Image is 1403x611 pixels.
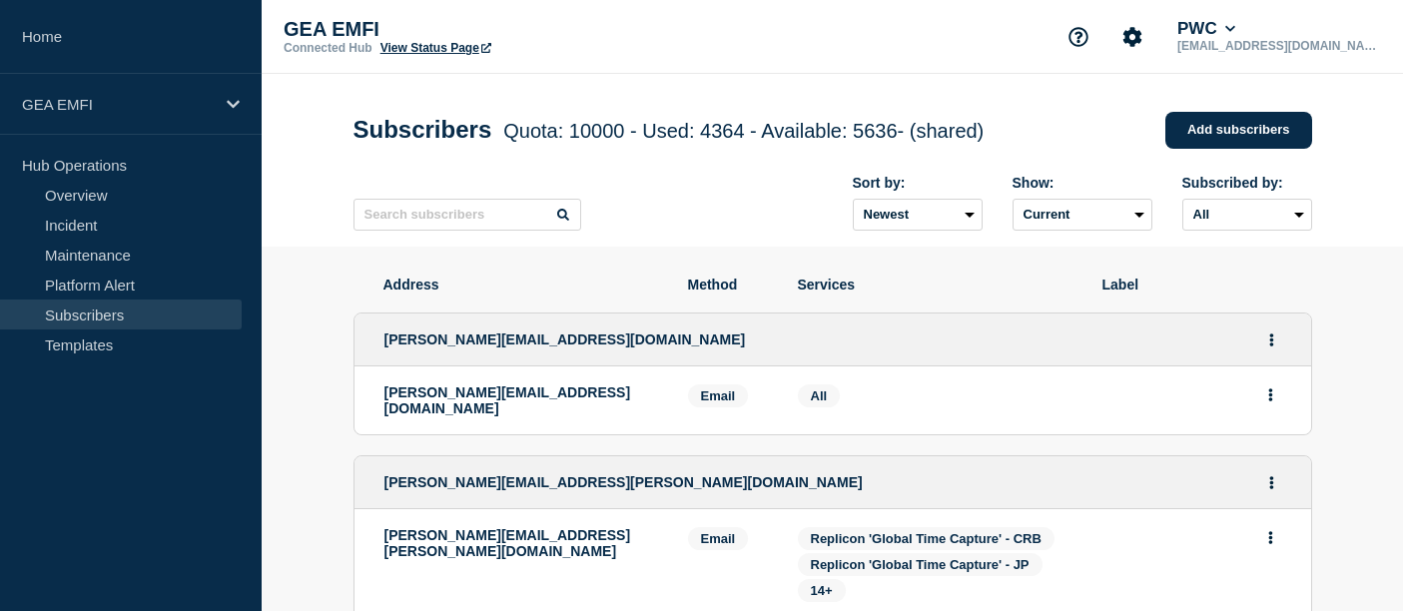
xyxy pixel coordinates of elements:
span: 14+ [811,583,833,598]
button: Actions [1259,467,1284,498]
span: Email [688,384,749,407]
p: GEA EMFI [22,96,214,113]
select: Deleted [1013,199,1152,231]
span: [PERSON_NAME][EMAIL_ADDRESS][DOMAIN_NAME] [384,331,746,347]
p: [PERSON_NAME][EMAIL_ADDRESS][DOMAIN_NAME] [384,384,658,416]
p: [EMAIL_ADDRESS][DOMAIN_NAME] [1173,39,1381,53]
button: Actions [1258,379,1283,410]
span: [PERSON_NAME][EMAIL_ADDRESS][PERSON_NAME][DOMAIN_NAME] [384,474,863,490]
span: Address [383,277,658,293]
button: Actions [1258,522,1283,553]
p: GEA EMFI [284,18,683,41]
h1: Subscribers [353,116,985,144]
input: Search subscribers [353,199,581,231]
button: PWC [1173,19,1239,39]
div: Subscribed by: [1182,175,1312,191]
button: Actions [1259,324,1284,355]
p: [PERSON_NAME][EMAIL_ADDRESS][PERSON_NAME][DOMAIN_NAME] [384,527,658,559]
span: All [811,388,828,403]
button: Account settings [1111,16,1153,58]
div: Show: [1013,175,1152,191]
span: Services [798,277,1072,293]
p: Connected Hub [284,41,372,55]
button: Support [1057,16,1099,58]
a: View Status Page [380,41,491,55]
span: Replicon 'Global Time Capture' - CRB [811,531,1042,546]
span: Replicon 'Global Time Capture' - JP [811,557,1030,572]
span: Quota: 10000 - Used: 4364 - Available: 5636 - (shared) [503,120,984,142]
div: Sort by: [853,175,983,191]
span: Label [1102,277,1282,293]
span: Method [688,277,768,293]
select: Subscribed by [1182,199,1312,231]
select: Sort by [853,199,983,231]
a: Add subscribers [1165,112,1312,149]
span: Email [688,527,749,550]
